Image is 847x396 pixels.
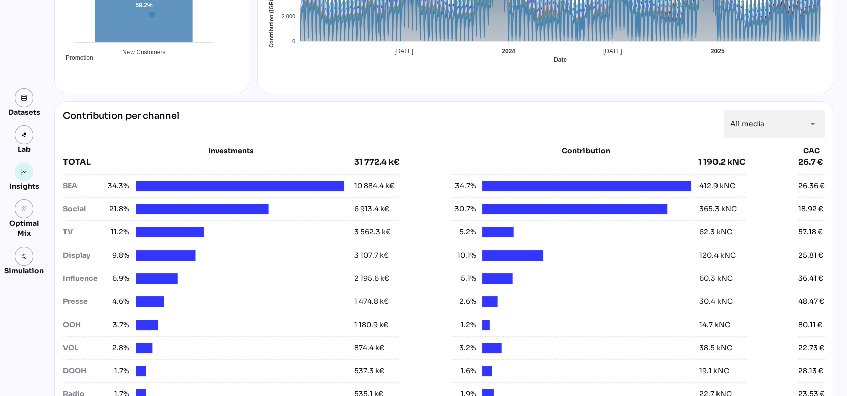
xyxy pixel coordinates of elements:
span: 34.3% [105,181,129,191]
span: 21.8% [105,204,129,214]
span: 9.8% [105,250,129,261]
div: Insights [9,181,39,191]
div: 30.4 kNC [699,296,733,307]
div: SEA [63,181,105,191]
div: DOOH [63,366,105,376]
div: 6 913.4 k€ [354,204,389,214]
span: 2.6% [452,296,476,307]
tspan: [DATE] [603,48,622,55]
span: All media [730,119,764,128]
tspan: New Customers [122,49,165,56]
div: 18.92 € [798,204,823,214]
div: Contribution per channel [63,110,179,138]
tspan: 2 000 [281,13,295,19]
tspan: [DATE] [394,48,413,55]
i: grain [21,205,28,212]
img: lab.svg [21,131,28,138]
div: TOTAL [63,156,354,168]
div: 22.73 € [798,343,824,353]
div: 1 190.2 kNC [698,156,746,168]
div: 60.3 kNC [699,273,733,284]
i: arrow_drop_down [807,118,819,130]
span: 3.2% [452,343,476,353]
span: 5.2% [452,227,476,237]
div: 3 562.3 k€ [354,227,391,237]
div: 26.36 € [798,181,825,191]
div: Contribution [477,146,695,156]
div: 31 772.4 k€ [354,156,399,168]
span: 5.1% [452,273,476,284]
tspan: 2024 [502,48,515,55]
div: 120.4 kNC [699,250,736,261]
span: 34.7% [452,181,476,191]
span: 4.6% [105,296,129,307]
span: 1.2% [452,320,476,330]
div: Investments [63,146,399,156]
span: 1.6% [452,366,476,376]
span: 2.8% [105,343,129,353]
div: Presse [63,296,105,307]
div: 62.3 kNC [699,227,732,237]
div: 57.18 € [798,227,823,237]
div: CAC [798,146,825,156]
span: Promotion [58,54,93,61]
div: 2 195.6 k€ [354,273,389,284]
span: 10.1% [452,250,476,261]
div: Influence [63,273,105,284]
div: 26.7 € [798,156,825,168]
div: Simulation [4,266,44,276]
div: 1 180.9 k€ [354,320,388,330]
div: 10 884.4 k€ [354,181,395,191]
div: 38.5 kNC [699,343,732,353]
tspan: 2025 [710,48,724,55]
div: 14.7 kNC [699,320,730,330]
div: Datasets [8,107,40,117]
span: 6.9% [105,273,129,284]
div: 28.13 € [798,366,823,376]
span: 30.7% [452,204,476,214]
span: 1.7% [105,366,129,376]
span: 3.7% [105,320,129,330]
div: Lab [13,144,35,154]
tspan: 0 [292,38,295,44]
div: TV [63,227,105,237]
div: 3 107.7 k€ [354,250,389,261]
div: 874.4 k€ [354,343,384,353]
span: 11.2% [105,227,129,237]
img: graph.svg [21,169,28,176]
div: 19.1 kNC [699,366,729,376]
div: Social [63,204,105,214]
div: OOH [63,320,105,330]
div: 25.81 € [798,250,823,261]
div: VOL [63,343,105,353]
div: 365.3 kNC [699,204,737,214]
div: 412.9 kNC [699,181,735,191]
div: Display [63,250,105,261]
div: 36.41 € [798,273,823,284]
div: 48.47 € [798,296,824,307]
text: Date [554,56,567,63]
div: Optimal Mix [4,218,44,239]
img: settings.svg [21,253,28,260]
div: 80.11 € [798,320,822,330]
img: data.svg [21,94,28,101]
div: 537.3 k€ [354,366,384,376]
div: 1 474.8 k€ [354,296,389,307]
